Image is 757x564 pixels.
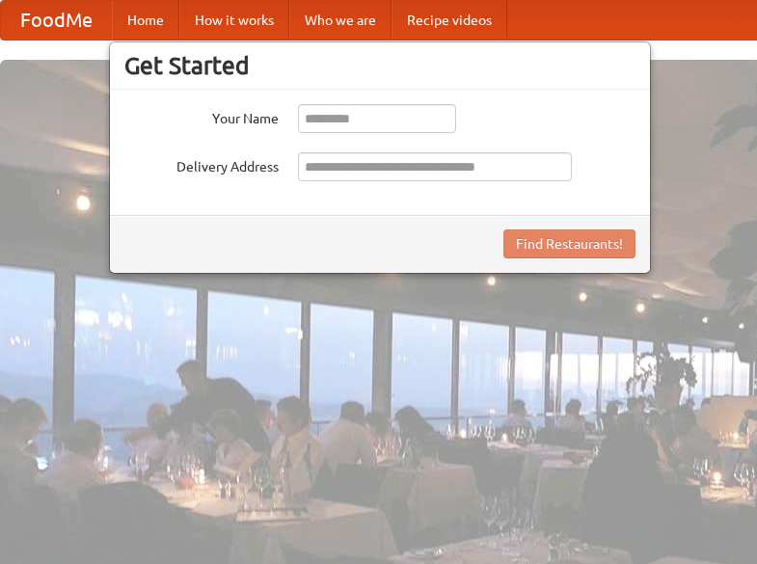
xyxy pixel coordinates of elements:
[112,1,179,40] a: Home
[289,1,392,40] a: Who we are
[124,104,279,128] label: Your Name
[124,152,279,176] label: Delivery Address
[392,1,507,40] a: Recipe videos
[124,51,635,80] h3: Get Started
[1,1,112,40] a: FoodMe
[503,229,635,258] button: Find Restaurants!
[179,1,289,40] a: How it works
